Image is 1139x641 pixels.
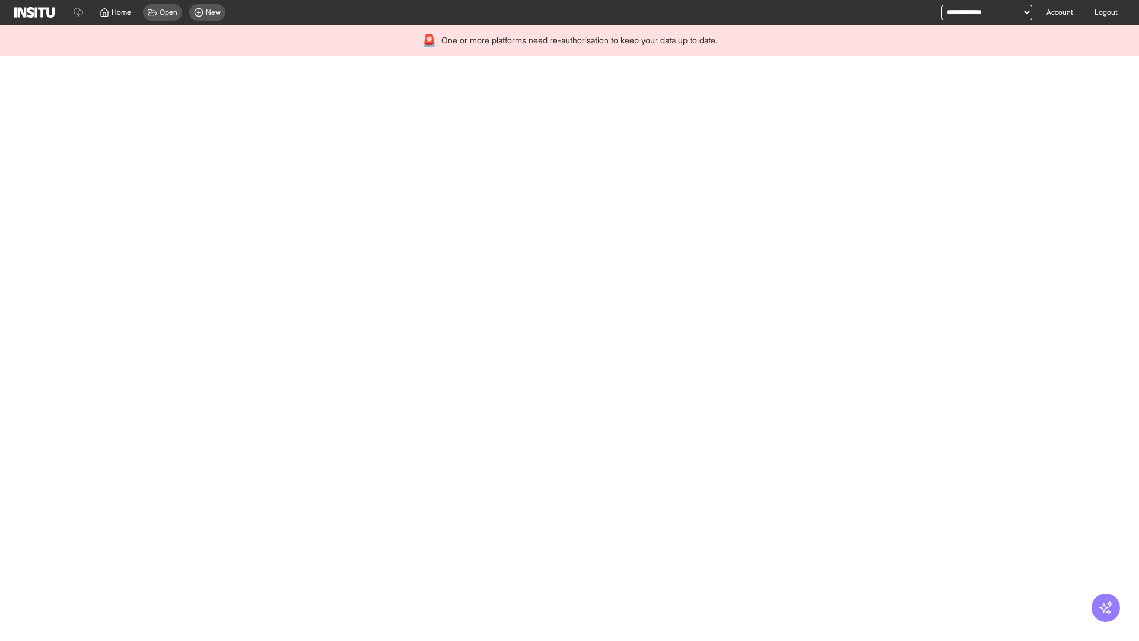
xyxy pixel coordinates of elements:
[14,7,55,18] img: Logo
[206,8,221,17] span: New
[160,8,177,17] span: Open
[441,34,717,46] span: One or more platforms need re-authorisation to keep your data up to date.
[112,8,131,17] span: Home
[422,32,437,49] div: 🚨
